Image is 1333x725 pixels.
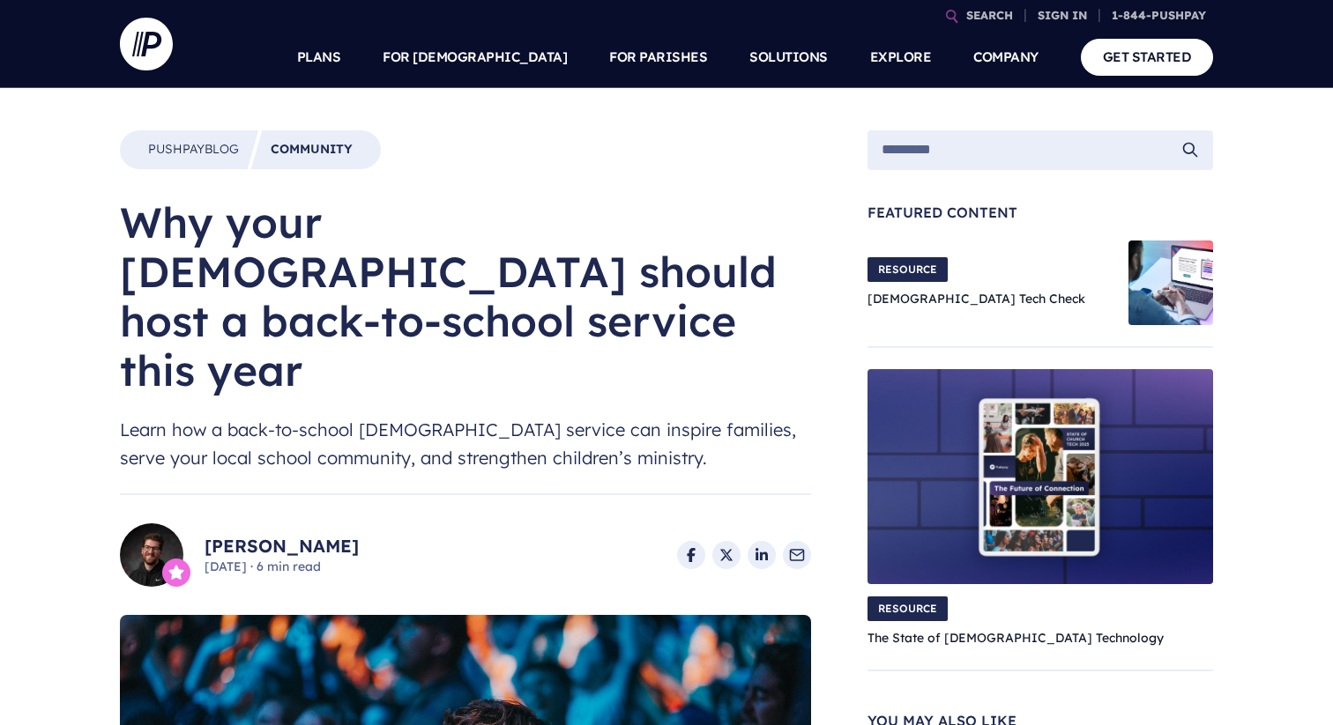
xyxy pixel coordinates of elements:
[868,596,948,621] span: RESOURCE
[383,26,567,88] a: FOR [DEMOGRAPHIC_DATA]
[868,205,1213,219] span: Featured Content
[868,630,1164,646] a: The State of [DEMOGRAPHIC_DATA] Technology
[609,26,707,88] a: FOR PARISHES
[868,291,1085,307] a: [DEMOGRAPHIC_DATA] Tech Check
[271,141,353,159] a: Community
[148,141,239,159] a: PushpayBlog
[973,26,1039,88] a: COMPANY
[120,523,183,587] img: Jonathan Louvis
[783,541,811,569] a: Share via Email
[120,197,811,395] h1: Why your [DEMOGRAPHIC_DATA] should host a back-to-school service this year
[205,534,359,559] a: [PERSON_NAME]
[250,559,253,574] span: ·
[120,416,811,472] span: Learn how a back-to-school [DEMOGRAPHIC_DATA] service can inspire families, serve your local scho...
[297,26,341,88] a: PLANS
[870,26,932,88] a: EXPLORE
[712,541,741,569] a: Share on X
[1081,39,1214,75] a: GET STARTED
[1128,240,1213,325] img: Church Tech Check Blog Hero Image
[868,257,948,282] span: RESOURCE
[749,26,828,88] a: SOLUTIONS
[205,559,359,576] span: [DATE] 6 min read
[748,541,776,569] a: Share on LinkedIn
[148,141,205,157] span: Pushpay
[677,541,705,569] a: Share on Facebook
